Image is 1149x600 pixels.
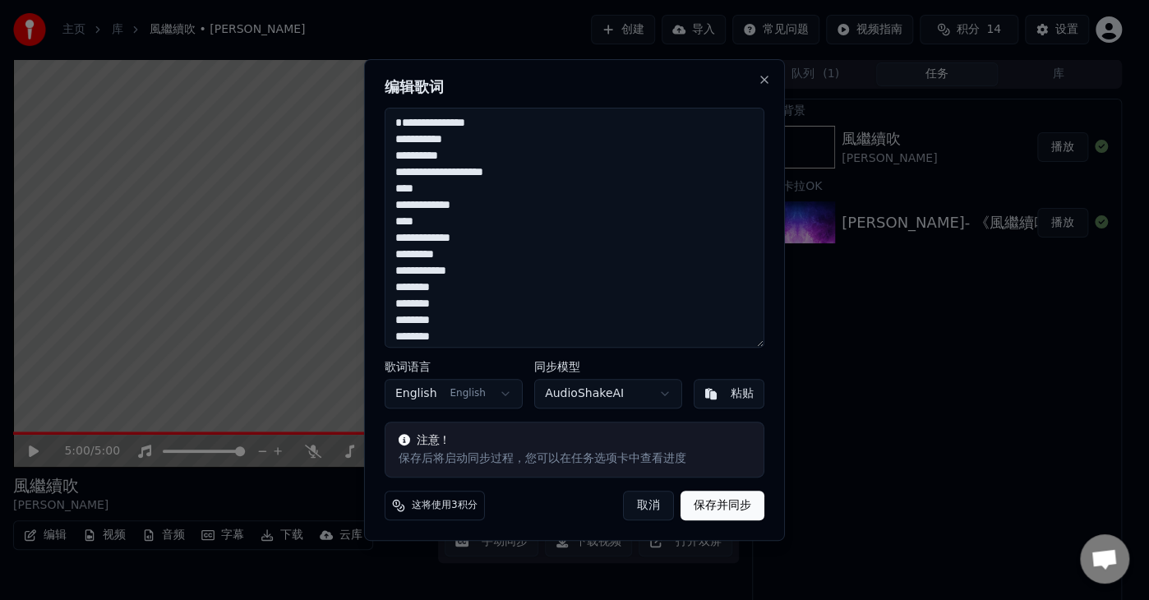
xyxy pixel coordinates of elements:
[731,385,754,402] div: 粘贴
[399,432,750,449] div: 注意！
[385,361,523,372] label: 歌词语言
[694,379,764,408] button: 粘贴
[623,491,674,520] button: 取消
[412,499,478,512] span: 这将使用3积分
[534,361,682,372] label: 同步模型
[399,450,750,467] div: 保存后将启动同步过程，您可以在任务选项卡中查看进度
[681,491,764,520] button: 保存并同步
[385,80,764,95] h2: 编辑歌词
